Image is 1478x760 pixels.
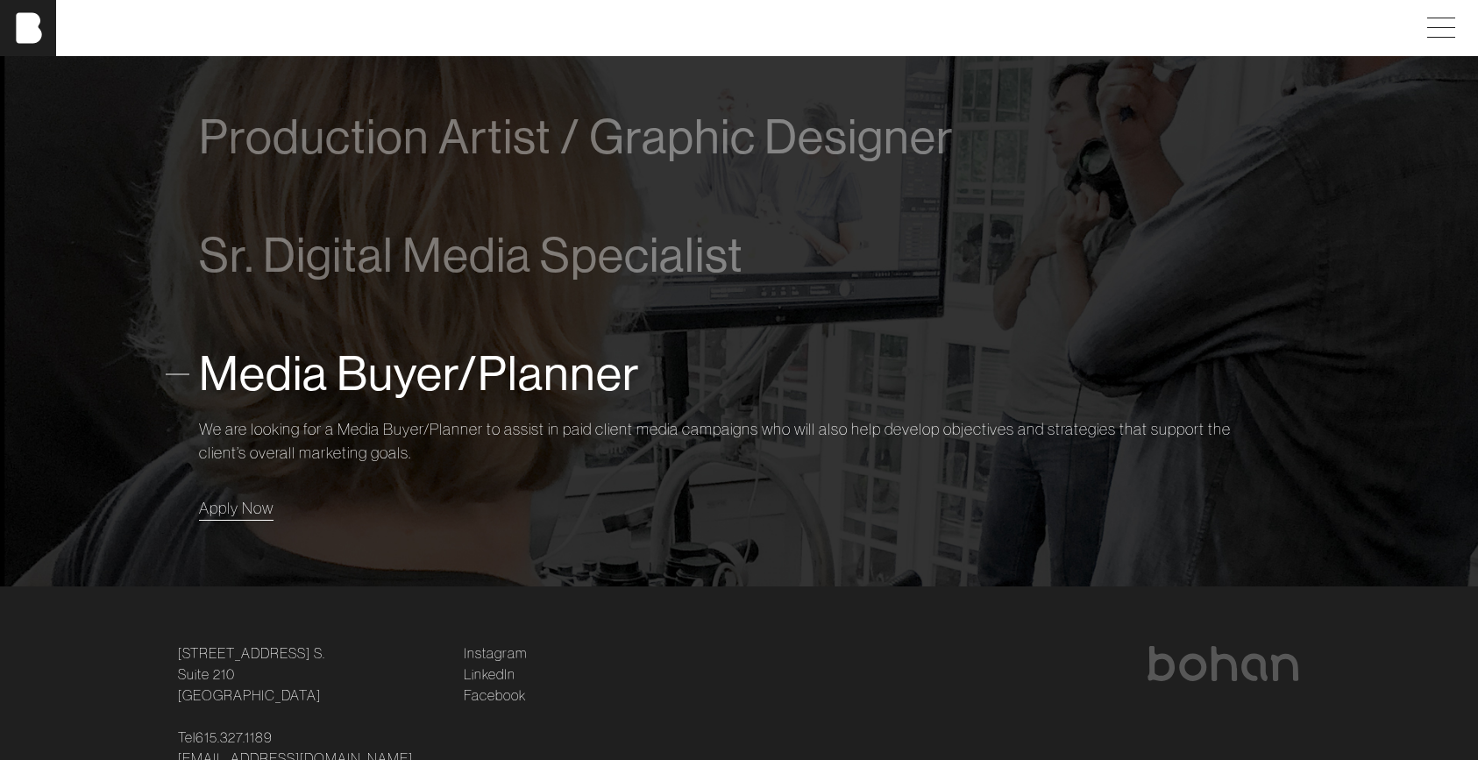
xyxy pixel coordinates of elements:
img: bohan logo [1146,646,1300,681]
p: We are looking for a Media Buyer/Planner to assist in paid client media campaigns who will also h... [199,417,1279,465]
span: Apply Now [199,498,274,518]
a: Apply Now [199,496,274,520]
a: Facebook [464,685,526,706]
a: [STREET_ADDRESS] S.Suite 210[GEOGRAPHIC_DATA] [178,643,325,706]
a: 615.327.1189 [195,727,273,748]
a: LinkedIn [464,664,515,685]
span: Media Buyer/Planner [199,347,640,401]
span: Sr. Digital Media Specialist [199,229,743,282]
a: Instagram [464,643,527,664]
span: Production Artist / Graphic Designer [199,110,954,164]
